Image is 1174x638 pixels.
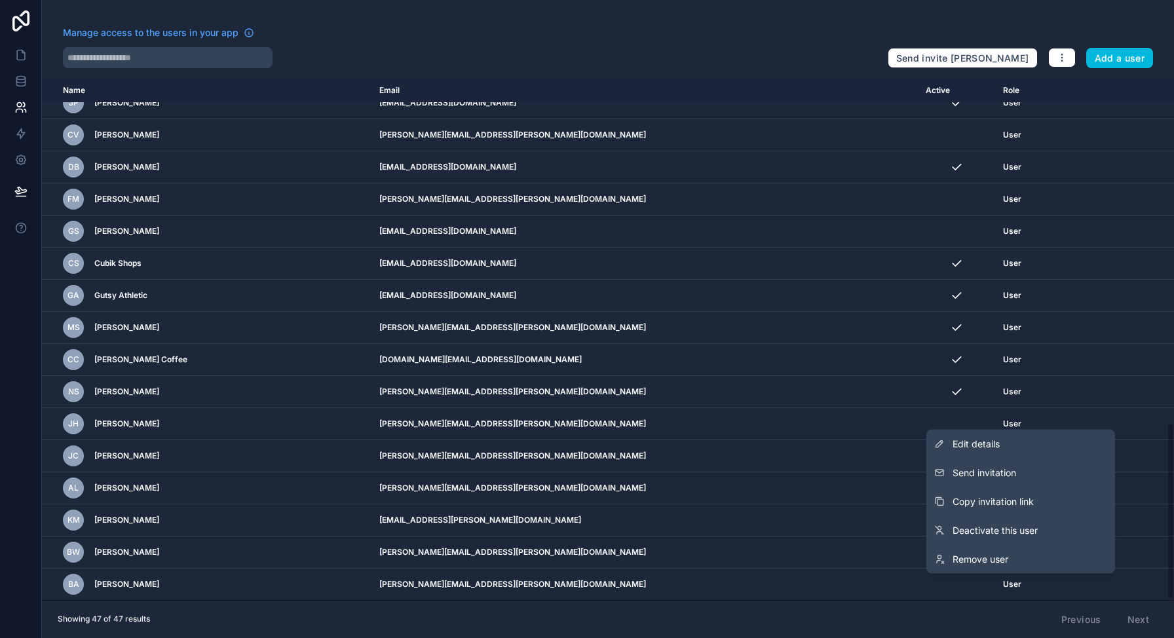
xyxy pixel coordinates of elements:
span: [PERSON_NAME] [94,547,159,557]
button: Send invite [PERSON_NAME] [888,48,1038,69]
span: [PERSON_NAME] [94,226,159,236]
td: [EMAIL_ADDRESS][DOMAIN_NAME] [371,216,918,248]
td: [PERSON_NAME][EMAIL_ADDRESS][PERSON_NAME][DOMAIN_NAME] [371,183,918,216]
button: Copy invitation link [926,487,1115,516]
span: Send invitation [953,466,1016,479]
span: BW [67,547,80,557]
span: AL [68,483,79,493]
div: scrollable content [42,79,1174,600]
th: Name [42,79,371,103]
button: Add a user [1086,48,1154,69]
span: FM [67,194,79,204]
th: Active [918,79,995,103]
span: MS [67,322,80,333]
span: [PERSON_NAME] [94,98,159,108]
span: CC [67,354,79,365]
td: [PERSON_NAME][EMAIL_ADDRESS][PERSON_NAME][DOMAIN_NAME] [371,536,918,569]
span: [PERSON_NAME] [94,451,159,461]
span: [PERSON_NAME] Coffee [94,354,187,365]
span: [PERSON_NAME] [94,483,159,493]
span: Remove user [953,553,1008,566]
span: GS [68,226,79,236]
td: [EMAIL_ADDRESS][DOMAIN_NAME] [371,151,918,183]
a: Manage access to the users in your app [63,26,254,39]
td: [PERSON_NAME][EMAIL_ADDRESS][PERSON_NAME][DOMAIN_NAME] [371,569,918,601]
span: Gutsy Athletic [94,290,147,301]
span: Cubik Shops [94,258,142,269]
span: [PERSON_NAME] [94,419,159,429]
span: User [1003,130,1021,140]
span: [PERSON_NAME] [94,130,159,140]
a: Deactivate this user [926,516,1115,545]
span: Manage access to the users in your app [63,26,238,39]
span: [PERSON_NAME] [94,194,159,204]
span: User [1003,579,1021,590]
td: [EMAIL_ADDRESS][PERSON_NAME][DOMAIN_NAME] [371,504,918,536]
span: User [1003,322,1021,333]
span: CV [67,130,79,140]
span: KM [67,515,80,525]
td: [EMAIL_ADDRESS][DOMAIN_NAME] [371,280,918,312]
span: [PERSON_NAME] [94,386,159,397]
th: Role [995,79,1118,103]
span: BA [68,579,79,590]
span: JH [68,419,79,429]
td: [PERSON_NAME][EMAIL_ADDRESS][PERSON_NAME][DOMAIN_NAME] [371,472,918,504]
span: Edit details [953,438,1000,451]
span: JP [69,98,79,108]
span: [PERSON_NAME] [94,322,159,333]
span: [PERSON_NAME] [94,579,159,590]
span: Deactivate this user [953,524,1038,537]
span: User [1003,290,1021,301]
th: Email [371,79,918,103]
td: [EMAIL_ADDRESS][DOMAIN_NAME] [371,248,918,280]
button: Send invitation [926,459,1115,487]
td: [DOMAIN_NAME][EMAIL_ADDRESS][DOMAIN_NAME] [371,344,918,376]
span: User [1003,354,1021,365]
span: [PERSON_NAME] [94,162,159,172]
span: User [1003,258,1021,269]
span: DB [68,162,79,172]
td: [PERSON_NAME][EMAIL_ADDRESS][PERSON_NAME][DOMAIN_NAME] [371,408,918,440]
span: [PERSON_NAME] [94,515,159,525]
td: [PERSON_NAME][EMAIL_ADDRESS][PERSON_NAME][DOMAIN_NAME] [371,440,918,472]
span: User [1003,386,1021,397]
span: JC [68,451,79,461]
td: [EMAIL_ADDRESS][DOMAIN_NAME] [371,87,918,119]
a: Remove user [926,545,1115,574]
span: User [1003,226,1021,236]
td: [PERSON_NAME][EMAIL_ADDRESS][PERSON_NAME][DOMAIN_NAME] [371,312,918,344]
td: [PERSON_NAME][EMAIL_ADDRESS][PERSON_NAME][DOMAIN_NAME] [371,119,918,151]
span: GA [67,290,79,301]
span: NS [68,386,79,397]
td: [PERSON_NAME][EMAIL_ADDRESS][PERSON_NAME][DOMAIN_NAME] [371,376,918,408]
span: User [1003,194,1021,204]
span: User [1003,98,1021,108]
span: User [1003,419,1021,429]
span: CS [68,258,79,269]
span: Showing 47 of 47 results [58,614,150,624]
span: User [1003,162,1021,172]
span: Copy invitation link [953,495,1034,508]
a: Edit details [926,430,1115,459]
